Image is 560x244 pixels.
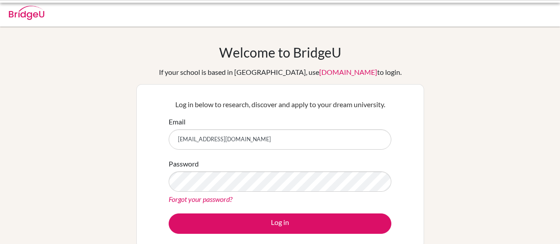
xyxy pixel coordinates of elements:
[219,44,341,60] h1: Welcome to BridgeU
[169,195,232,203] a: Forgot your password?
[9,6,44,20] img: Bridge-U
[319,68,377,76] a: [DOMAIN_NAME]
[169,213,391,234] button: Log in
[159,67,402,77] div: If your school is based in [GEOGRAPHIC_DATA], use to login.
[169,116,185,127] label: Email
[169,159,199,169] label: Password
[169,99,391,110] p: Log in below to research, discover and apply to your dream university.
